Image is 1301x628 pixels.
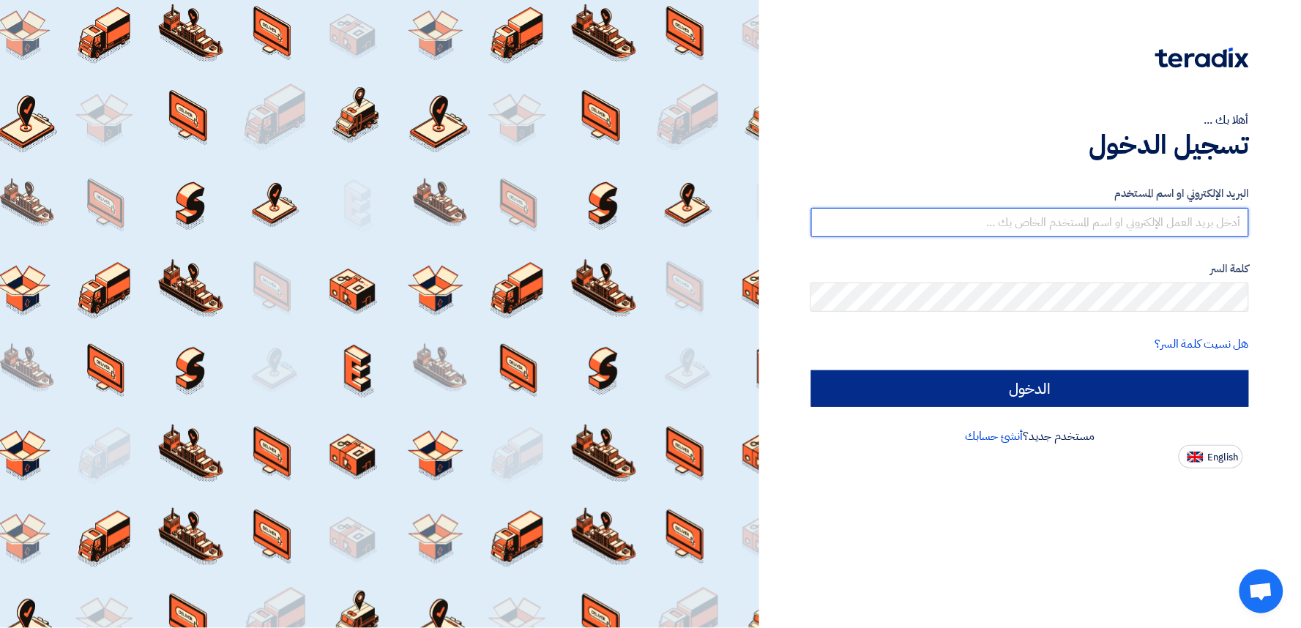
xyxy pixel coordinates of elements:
button: English [1179,445,1243,468]
a: هل نسيت كلمة السر؟ [1155,335,1249,353]
img: en-US.png [1188,452,1204,463]
a: Open chat [1240,569,1283,613]
h1: تسجيل الدخول [811,129,1249,161]
label: البريد الإلكتروني او اسم المستخدم [811,185,1249,202]
img: Teradix logo [1155,48,1249,68]
a: أنشئ حسابك [965,427,1023,445]
span: English [1208,452,1239,463]
input: أدخل بريد العمل الإلكتروني او اسم المستخدم الخاص بك ... [811,208,1249,237]
input: الدخول [811,370,1249,407]
label: كلمة السر [811,261,1249,277]
div: أهلا بك ... [811,111,1249,129]
div: مستخدم جديد؟ [811,427,1249,445]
